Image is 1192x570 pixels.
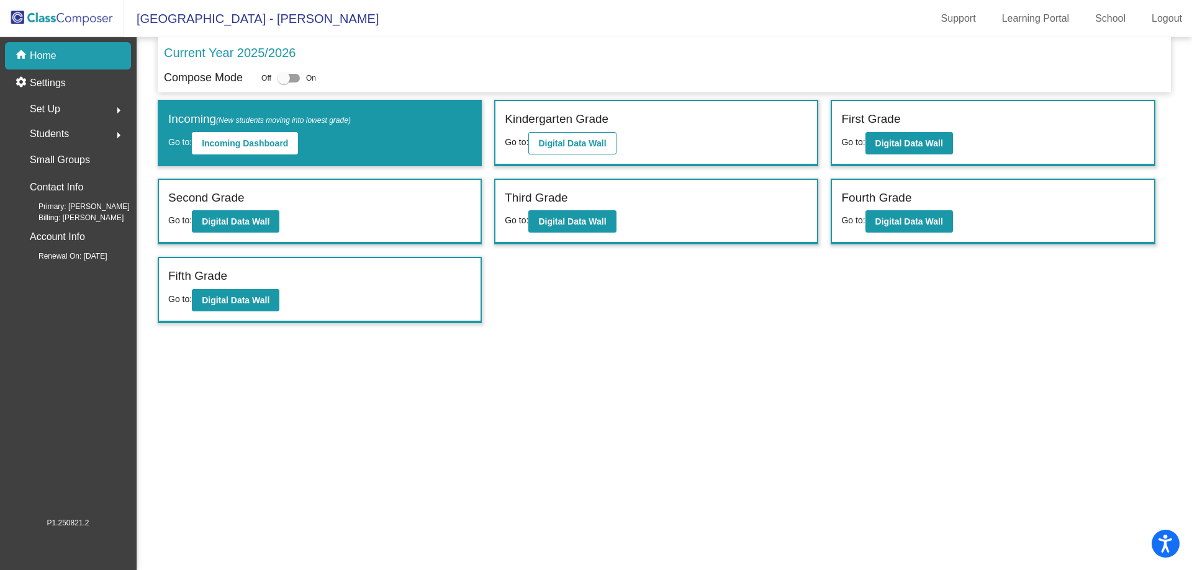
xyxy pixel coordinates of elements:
label: Second Grade [168,189,245,207]
b: Digital Data Wall [538,216,606,226]
span: Primary: [PERSON_NAME] [19,201,130,212]
label: Fourth Grade [841,189,911,207]
b: Incoming Dashboard [202,138,288,148]
span: Go to: [841,137,865,147]
span: Go to: [505,215,528,225]
label: First Grade [841,110,900,128]
a: Logout [1142,9,1192,29]
p: Current Year 2025/2026 [164,43,296,62]
mat-icon: home [15,48,30,63]
span: Renewal On: [DATE] [19,251,107,262]
a: Support [931,9,986,29]
mat-icon: arrow_right [111,128,126,143]
span: Go to: [505,137,528,147]
span: [GEOGRAPHIC_DATA] - [PERSON_NAME] [124,9,379,29]
p: Account Info [30,228,85,246]
span: (New students moving into lowest grade) [216,116,351,125]
span: On [306,73,316,84]
a: School [1085,9,1136,29]
b: Digital Data Wall [202,216,269,226]
button: Digital Data Wall [528,132,616,154]
p: Home [30,48,56,63]
b: Digital Data Wall [538,138,606,148]
b: Digital Data Wall [875,216,943,226]
span: Go to: [841,215,865,225]
p: Settings [30,76,66,91]
label: Third Grade [505,189,567,207]
mat-icon: arrow_right [111,103,126,118]
span: Off [261,73,271,84]
button: Digital Data Wall [192,289,279,311]
span: Billing: [PERSON_NAME] [19,212,124,223]
button: Digital Data Wall [528,210,616,233]
b: Digital Data Wall [875,138,943,148]
label: Kindergarten Grade [505,110,608,128]
button: Digital Data Wall [865,210,953,233]
span: Students [30,125,69,143]
b: Digital Data Wall [202,295,269,305]
span: Go to: [168,215,192,225]
a: Learning Portal [992,9,1080,29]
label: Fifth Grade [168,267,227,285]
span: Go to: [168,137,192,147]
p: Compose Mode [164,69,243,86]
mat-icon: settings [15,76,30,91]
span: Set Up [30,100,60,118]
button: Digital Data Wall [865,132,953,154]
button: Digital Data Wall [192,210,279,233]
label: Incoming [168,110,351,128]
p: Contact Info [30,179,83,196]
button: Incoming Dashboard [192,132,298,154]
p: Small Groups [30,151,90,169]
span: Go to: [168,294,192,304]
